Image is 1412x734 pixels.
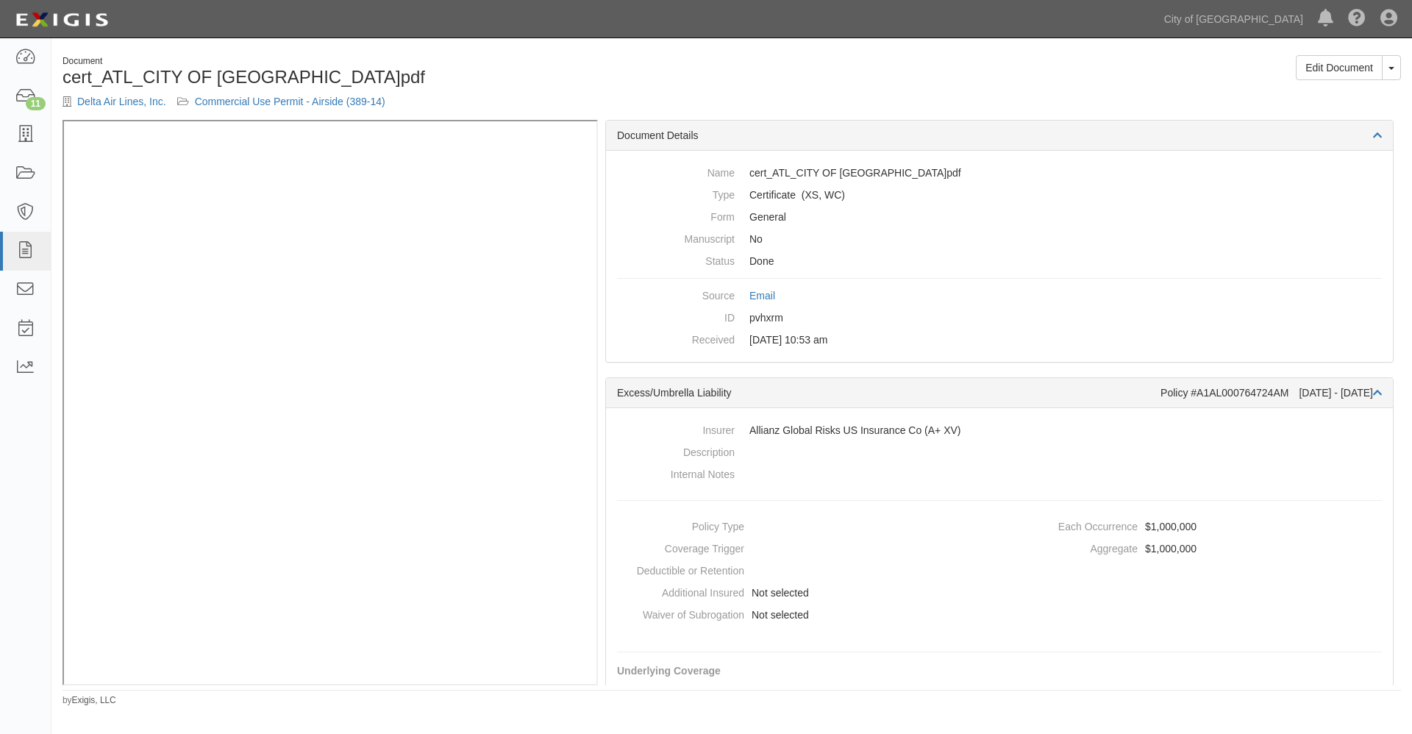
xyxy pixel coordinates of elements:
[612,516,744,534] dt: Policy Type
[612,560,744,578] dt: Deductible or Retention
[617,206,1382,228] dd: General
[63,55,721,68] div: Document
[808,684,935,713] div: Policy #: WLRC72625808 (AOS
[617,419,1382,441] dd: Allianz Global Risks US Insurance Co (A+ XV)
[617,385,1160,400] div: Excess/Umbrella Liability
[617,250,1382,272] dd: Done
[72,695,116,705] a: Exigis, LLC
[617,228,735,246] dt: Manuscript
[612,582,744,600] dt: Additional Insured
[612,604,994,626] dd: Not selected
[77,96,166,107] a: Delta Air Lines, Inc.
[749,290,775,302] a: Email
[612,604,744,622] dt: Waiver of Subrogation
[612,538,744,556] dt: Coverage Trigger
[946,684,1116,699] div: [DATE] - [DATE]
[617,419,735,438] dt: Insurer
[617,162,1382,184] dd: cert_ATL_CITY OF [GEOGRAPHIC_DATA]pdf
[617,250,735,268] dt: Status
[1160,385,1382,400] div: Policy #A1AL000764724AM [DATE] - [DATE]
[63,694,116,707] small: by
[617,307,735,325] dt: ID
[617,162,735,180] dt: Name
[617,206,735,224] dt: Form
[606,121,1393,151] div: Document Details
[1005,538,1387,560] dd: $1,000,000
[1005,516,1387,538] dd: $1,000,000
[617,285,735,303] dt: Source
[617,307,1382,329] dd: pvhxrm
[1157,4,1311,34] a: City of [GEOGRAPHIC_DATA]
[617,184,1382,206] dd: Excess/Umbrella Liability Workers Compensation/Employers Liability
[1005,538,1138,556] dt: Aggregate
[617,441,735,460] dt: Description
[617,463,735,482] dt: Internal Notes
[11,7,113,33] img: logo-5460c22ac91f19d4615b14bd174203de0afe785f0fc80cf4dbbc73dc1793850b.png
[1296,55,1383,80] a: Edit Document
[612,582,994,604] dd: Not selected
[617,329,735,347] dt: Received
[617,184,735,202] dt: Type
[63,68,721,87] h1: cert_ATL_CITY OF [GEOGRAPHIC_DATA]pdf
[617,665,721,677] strong: Underlying Coverage
[26,97,46,110] div: 11
[617,329,1382,351] dd: [DATE] 10:53 am
[617,228,1382,250] dd: No
[1348,10,1366,28] i: Help Center - Complianz
[1005,516,1138,534] dt: Each Occurrence
[195,96,385,107] a: Commercial Use Permit - Airside (389-14)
